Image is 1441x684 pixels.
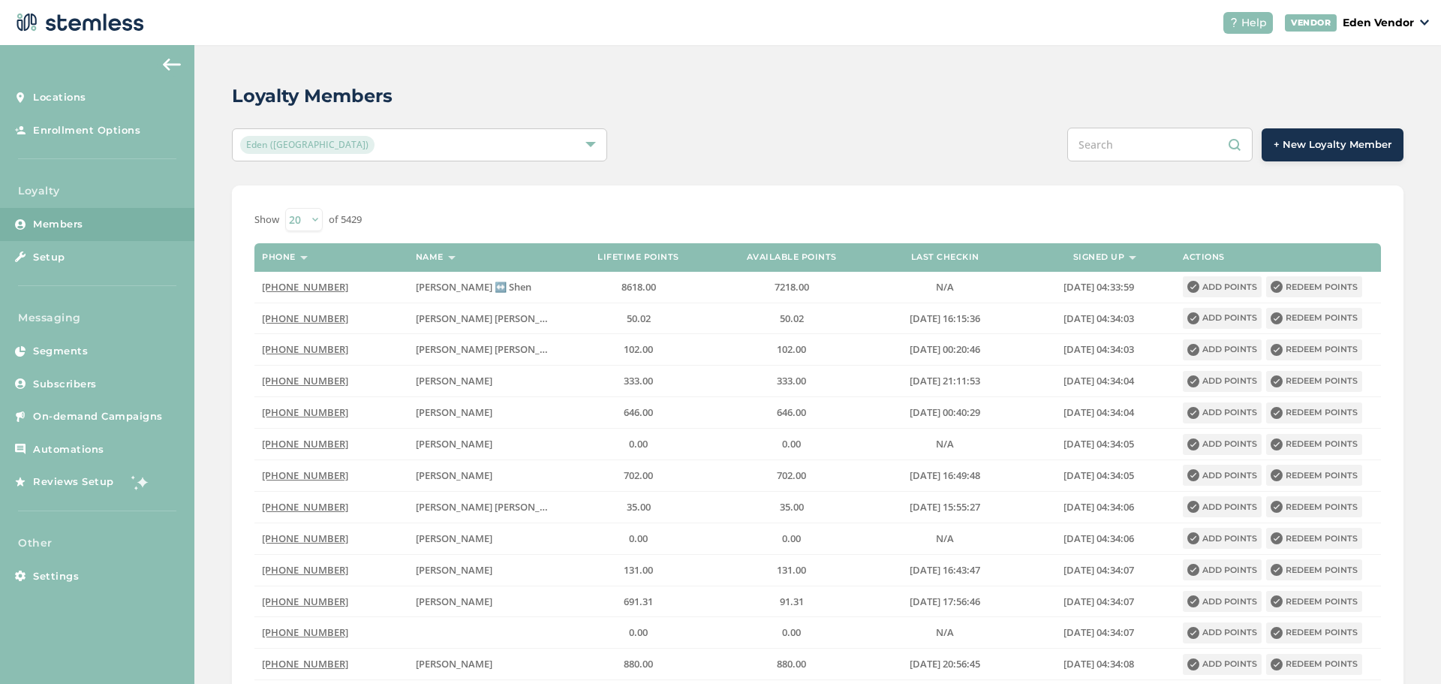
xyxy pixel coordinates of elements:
span: N/A [936,532,954,545]
span: 880.00 [777,657,806,670]
label: Leroy Wilson [416,469,554,482]
span: Subscribers [33,377,97,392]
span: [PERSON_NAME] [416,595,492,608]
label: 35.00 [723,501,861,514]
button: Add points [1183,654,1262,675]
label: 2020-07-21 00:40:29 [876,406,1014,419]
span: [PHONE_NUMBER] [262,405,348,419]
label: 2025-02-03 16:15:36 [876,312,1014,325]
button: Add points [1183,528,1262,549]
label: 2024-01-22 04:34:06 [1030,532,1168,545]
label: Juliette Osborn [416,658,554,670]
button: Redeem points [1266,622,1362,643]
img: logo-dark-0685b13c.svg [12,8,144,38]
button: Add points [1183,434,1262,455]
span: [PHONE_NUMBER] [262,374,348,387]
label: (918) 520-3448 [262,469,400,482]
span: N/A [936,437,954,450]
label: 0.00 [723,626,861,639]
span: 102.00 [777,342,806,356]
span: N/A [936,625,954,639]
span: [PERSON_NAME] [PERSON_NAME] [416,500,571,514]
h2: Loyalty Members [232,83,393,110]
span: 50.02 [780,312,804,325]
span: 0.00 [782,532,801,545]
label: joshua bryan hale [416,343,554,356]
span: 35.00 [627,500,651,514]
label: 7218.00 [723,281,861,294]
label: 2024-01-22 04:34:04 [1030,375,1168,387]
label: 35.00 [569,501,707,514]
button: Add points [1183,622,1262,643]
label: (918) 949-5101 [262,595,400,608]
label: 2023-04-18 16:49:48 [876,469,1014,482]
label: 2024-10-24 17:56:46 [876,595,1014,608]
span: [PHONE_NUMBER] [262,625,348,639]
label: 2024-01-22 04:34:04 [1030,406,1168,419]
img: icon-sort-1e1d7615.svg [300,256,308,260]
button: Redeem points [1266,434,1362,455]
button: Redeem points [1266,339,1362,360]
span: [DATE] 04:34:06 [1063,500,1134,514]
span: Reviews Setup [33,475,114,490]
span: 0.00 [629,437,648,450]
button: Redeem points [1266,654,1362,675]
label: Phone [262,252,296,262]
label: 2022-07-08 16:43:47 [876,564,1014,577]
label: Signed up [1073,252,1125,262]
label: joe moherly [416,532,554,545]
button: Add points [1183,465,1262,486]
label: 2021-10-12 15:55:27 [876,501,1014,514]
button: Add points [1183,402,1262,423]
span: [PHONE_NUMBER] [262,312,348,325]
label: N/A [876,626,1014,639]
button: Redeem points [1266,559,1362,580]
label: JAMES TAYLOR ROBERTS [416,501,554,514]
label: of 5429 [329,212,362,227]
span: 333.00 [624,374,653,387]
span: [PERSON_NAME] [PERSON_NAME] [416,312,571,325]
span: [DATE] 20:56:45 [910,657,980,670]
span: [DATE] 04:34:03 [1063,312,1134,325]
button: Add points [1183,339,1262,360]
img: icon-arrow-back-accent-c549486e.svg [163,59,181,71]
span: 91.31 [780,595,804,608]
span: [PHONE_NUMBER] [262,437,348,450]
label: 333.00 [723,375,861,387]
button: Redeem points [1266,276,1362,297]
label: (760) 333-3756 [262,312,400,325]
span: [DATE] 21:11:53 [910,374,980,387]
label: trevor paul smith [416,312,554,325]
span: Setup [33,250,65,265]
span: 691.31 [624,595,653,608]
span: [DATE] 17:56:46 [910,595,980,608]
label: jerika monea crossland [416,406,554,419]
span: [DATE] 04:34:07 [1063,595,1134,608]
label: 91.31 [723,595,861,608]
span: [DATE] 04:34:05 [1063,437,1134,450]
button: Redeem points [1266,402,1362,423]
span: 333.00 [777,374,806,387]
label: 0.00 [723,438,861,450]
label: 646.00 [569,406,707,419]
span: [DATE] 04:34:04 [1063,405,1134,419]
button: Redeem points [1266,528,1362,549]
label: 2024-01-22 04:34:03 [1030,312,1168,325]
label: (918) 404-9452 [262,626,400,639]
img: icon-sort-1e1d7615.svg [448,256,456,260]
span: [PHONE_NUMBER] [262,500,348,514]
span: 0.00 [629,532,648,545]
label: 0.00 [569,532,707,545]
span: 0.00 [782,437,801,450]
span: [DATE] 04:34:04 [1063,374,1134,387]
span: 50.02 [627,312,651,325]
span: [DATE] 00:20:46 [910,342,980,356]
span: 646.00 [624,405,653,419]
input: Search [1067,128,1253,161]
label: 2024-01-22 04:34:07 [1030,595,1168,608]
span: Automations [33,442,104,457]
span: [PHONE_NUMBER] [262,280,348,294]
button: Add points [1183,276,1262,297]
span: [DATE] 04:33:59 [1063,280,1134,294]
span: [PHONE_NUMBER] [262,469,348,482]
